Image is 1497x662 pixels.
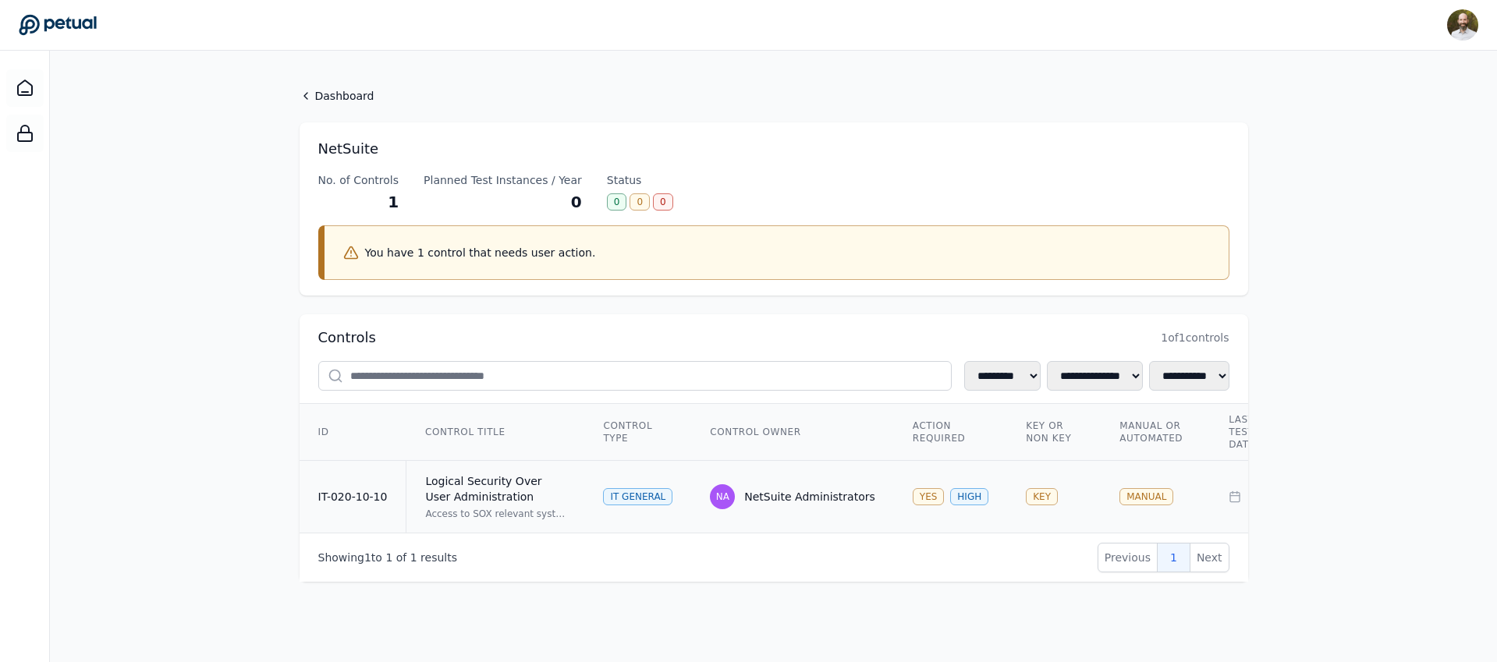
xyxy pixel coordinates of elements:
div: MANUAL [1119,488,1173,505]
h2: Controls [318,327,376,349]
span: 1 [364,551,371,564]
div: IT General [603,488,672,505]
p: Showing to of results [318,550,457,565]
div: Status [607,172,673,188]
button: Next [1190,543,1229,572]
span: NA [716,490,729,503]
div: NetSuite Administrators [744,489,875,504]
th: Key or Non Key [1007,404,1101,461]
p: You have 1 control that needs user action. [365,245,596,260]
a: SOC [6,115,44,152]
div: No. of Controls [318,172,399,188]
th: Last Testing Date [1210,404,1319,461]
button: Previous [1098,543,1158,572]
span: 1 [410,551,417,564]
td: IT-020-10-10 [300,461,406,533]
span: Control Title [425,426,506,438]
div: HIGH [950,488,988,505]
a: Go to Dashboard [19,14,97,36]
span: 1 of 1 controls [1161,330,1229,345]
a: Dashboard [300,88,1248,104]
div: n/a [1229,489,1300,504]
th: Control Owner [691,404,894,461]
th: Control Type [584,404,691,461]
div: Planned Test Instances / Year [424,172,582,188]
div: YES [913,488,945,505]
div: Access to SOX relevant systems/applications/databases is requested by users, approved by appropri... [425,508,566,520]
div: 1 [318,191,399,213]
div: 0 [424,191,582,213]
span: 1 [385,551,392,564]
div: 0 [630,193,650,211]
span: ID [318,426,329,438]
nav: Pagination [1098,543,1229,572]
th: Manual or Automated [1101,404,1210,461]
div: 0 [607,193,627,211]
th: Action Required [894,404,1007,461]
img: David Coulombe [1447,9,1478,41]
button: 1 [1157,543,1190,572]
div: KEY [1026,488,1058,505]
a: Dashboard [6,69,44,107]
div: 0 [653,193,673,211]
h1: NetSuite [318,138,1229,160]
div: Logical Security Over User Administration [425,473,566,504]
